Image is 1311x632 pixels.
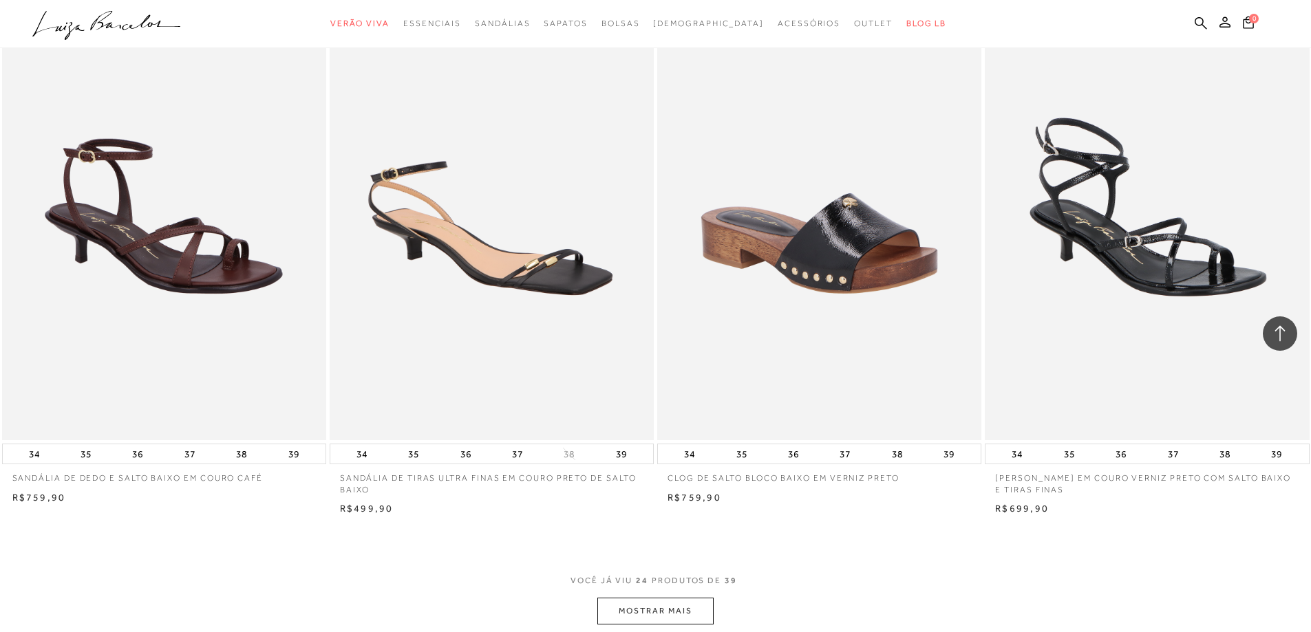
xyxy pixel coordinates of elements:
[653,11,764,36] a: noSubCategoriesText
[939,444,959,464] button: 39
[232,444,251,464] button: 38
[180,444,200,464] button: 37
[906,19,946,28] span: BLOG LB
[559,448,579,461] button: 38
[284,444,303,464] button: 39
[1267,444,1286,464] button: 39
[612,444,631,464] button: 39
[657,464,981,484] a: CLOG DE SALTO BLOCO BAIXO EM VERNIZ PRETO
[456,444,476,464] button: 36
[340,503,394,514] span: R$499,90
[597,598,713,624] button: MOSTRAR MAIS
[330,11,390,36] a: categoryNavScreenReaderText
[404,444,423,464] button: 35
[778,11,840,36] a: categoryNavScreenReaderText
[1060,444,1079,464] button: 35
[544,11,587,36] a: categoryNavScreenReaderText
[544,19,587,28] span: Sapatos
[995,503,1049,514] span: R$699,90
[784,444,803,464] button: 36
[835,444,855,464] button: 37
[12,492,66,503] span: R$759,90
[25,444,44,464] button: 34
[330,464,654,496] a: SANDÁLIA DE TIRAS ULTRA FINAS EM COURO PRETO DE SALTO BAIXO
[352,444,372,464] button: 34
[1164,444,1183,464] button: 37
[2,464,326,484] a: SANDÁLIA DE DEDO E SALTO BAIXO EM COURO CAFÉ
[1239,15,1258,34] button: 0
[571,576,740,585] span: VOCÊ JÁ VIU PRODUTOS DE
[680,444,699,464] button: 34
[475,19,530,28] span: Sandálias
[403,11,461,36] a: categoryNavScreenReaderText
[508,444,527,464] button: 37
[403,19,461,28] span: Essenciais
[725,576,737,585] span: 39
[854,19,893,28] span: Outlet
[854,11,893,36] a: categoryNavScreenReaderText
[601,19,640,28] span: Bolsas
[668,492,721,503] span: R$759,90
[636,576,648,585] span: 24
[985,464,1309,496] a: [PERSON_NAME] EM COURO VERNIZ PRETO COM SALTO BAIXO E TIRAS FINAS
[601,11,640,36] a: categoryNavScreenReaderText
[475,11,530,36] a: categoryNavScreenReaderText
[778,19,840,28] span: Acessórios
[653,19,764,28] span: [DEMOGRAPHIC_DATA]
[732,444,752,464] button: 35
[1111,444,1131,464] button: 36
[1249,14,1259,23] span: 0
[1008,444,1027,464] button: 34
[330,19,390,28] span: Verão Viva
[76,444,96,464] button: 35
[128,444,147,464] button: 36
[888,444,907,464] button: 38
[1215,444,1235,464] button: 38
[906,11,946,36] a: BLOG LB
